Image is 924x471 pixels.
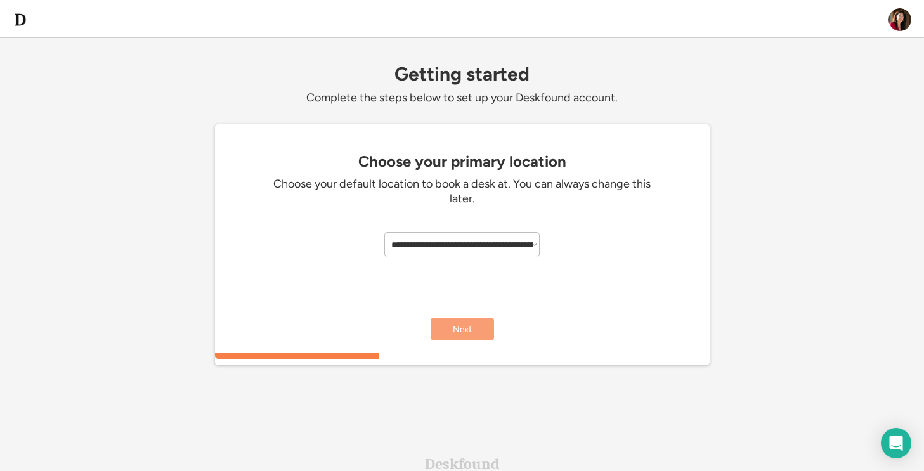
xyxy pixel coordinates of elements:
[13,12,28,27] img: d-whitebg.png
[218,353,712,359] div: 33.3333333333333%
[221,153,703,171] div: Choose your primary location
[431,318,494,340] button: Next
[215,63,710,84] div: Getting started
[215,91,710,105] div: Complete the steps below to set up your Deskfound account.
[881,428,911,458] div: Open Intercom Messenger
[272,177,653,207] div: Choose your default location to book a desk at. You can always change this later.
[888,8,911,31] img: ACg8ocIwoELeqDqSKqasVIxeLXMxyfsHC57WK3JKlYctSkUoyd7B0m4=s96-c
